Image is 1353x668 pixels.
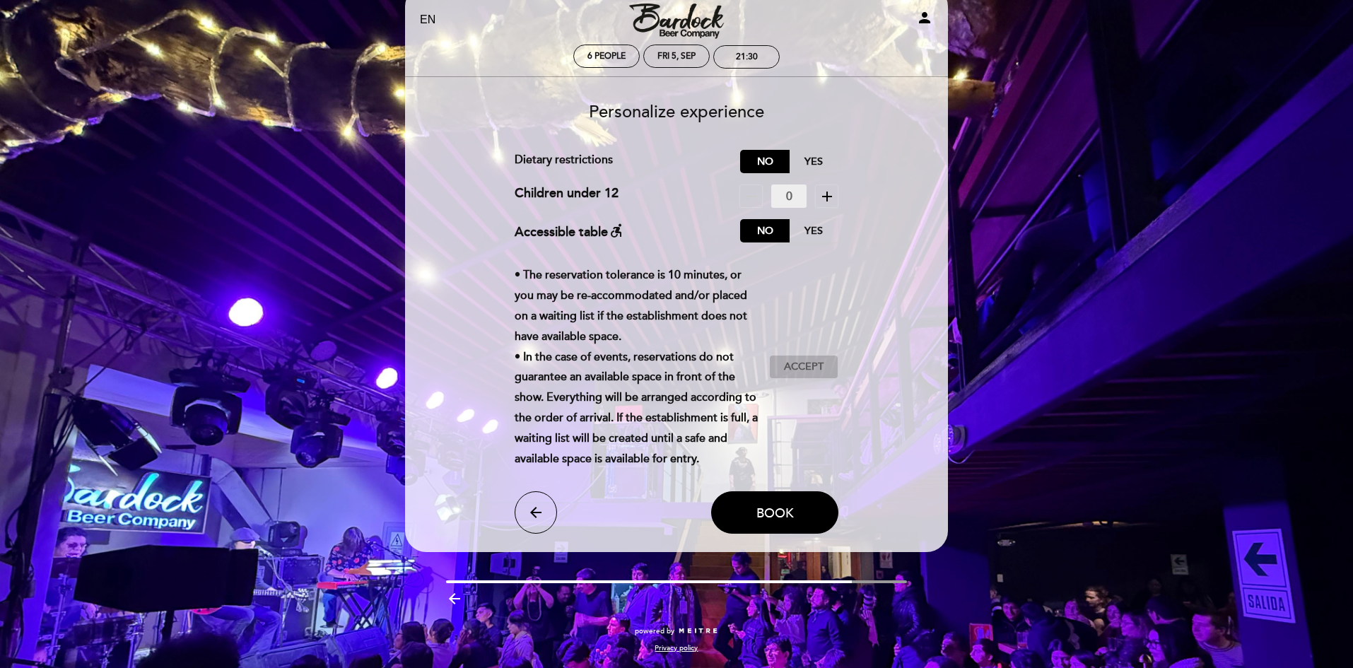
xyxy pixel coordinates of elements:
button: Accept [769,355,838,379]
div: 21:30 [736,52,758,62]
button: Book [711,491,838,534]
span: 6 people [587,51,626,61]
i: add [819,188,836,205]
button: arrow_back [515,491,557,534]
label: No [740,150,790,173]
img: MEITRE [678,628,718,635]
i: accessible_forward [608,222,625,239]
span: Accept [784,360,824,375]
label: Yes [789,150,838,173]
a: Privacy policy [655,643,698,653]
label: No [740,219,790,242]
div: •⁠ ⁠⁠The reservation tolerance is 10 minutes, or you may be re-accommodated and/or placed on a wa... [515,265,770,469]
div: Accessible table [515,219,625,242]
i: arrow_back [527,504,544,521]
label: Yes [789,219,838,242]
span: powered by [635,626,674,636]
i: remove [743,188,760,205]
span: Book [756,505,794,521]
div: Children under 12 [515,184,619,208]
div: Dietary restrictions [515,150,741,173]
a: powered by [635,626,718,636]
div: Fri 5, Sep [657,51,696,61]
i: person [916,9,933,26]
span: Personalize experience [589,102,764,122]
a: Bardock Cusco - [GEOGRAPHIC_DATA][PERSON_NAME] [588,1,765,40]
i: arrow_backward [446,590,463,607]
button: person [916,9,933,31]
